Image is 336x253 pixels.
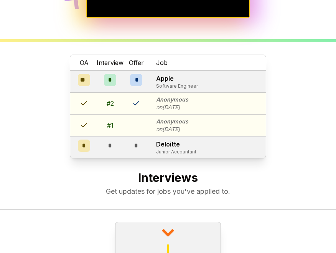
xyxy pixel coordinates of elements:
[107,121,114,130] div: # 1
[156,149,196,155] p: Junior Accountant
[107,99,114,108] div: # 2
[6,171,330,186] h2: Interviews
[6,186,330,197] p: Get updates for jobs you've applied to.
[156,118,188,125] p: Anonymous
[156,74,198,83] p: Apple
[156,125,188,133] p: on [DATE]
[80,58,89,67] span: OA
[156,96,188,103] p: Anonymous
[156,103,188,111] p: on [DATE]
[156,58,168,67] span: Job
[156,140,196,149] p: Deloitte
[97,58,124,67] span: Interview
[156,83,198,89] p: Software Engineer
[129,58,144,67] span: Offer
